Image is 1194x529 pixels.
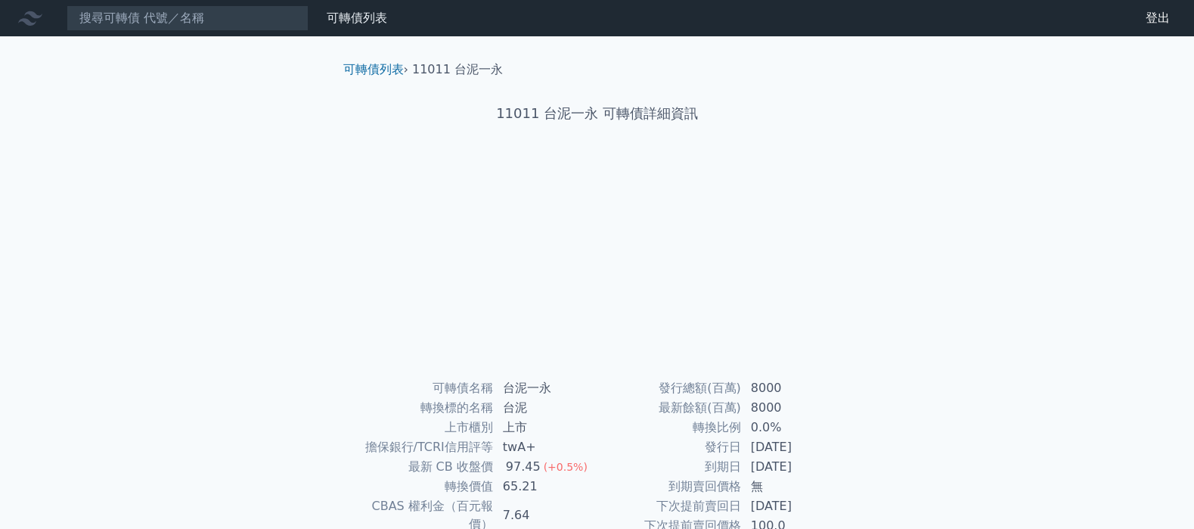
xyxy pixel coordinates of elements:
td: 上市 [494,418,597,437]
td: 最新餘額(百萬) [597,398,742,418]
td: 下次提前賣回日 [597,496,742,516]
td: 轉換比例 [597,418,742,437]
td: 發行日 [597,437,742,457]
td: 到期賣回價格 [597,477,742,496]
td: 0.0% [742,418,845,437]
td: 發行總額(百萬) [597,378,742,398]
td: 最新 CB 收盤價 [349,457,494,477]
h1: 11011 台泥一永 可轉債詳細資訊 [331,103,864,124]
td: 無 [742,477,845,496]
td: [DATE] [742,457,845,477]
td: 轉換價值 [349,477,494,496]
td: [DATE] [742,437,845,457]
td: 轉換標的名稱 [349,398,494,418]
td: 擔保銀行/TCRI信用評等 [349,437,494,457]
td: 65.21 [494,477,597,496]
li: 11011 台泥一永 [412,61,503,79]
td: 8000 [742,398,845,418]
td: 可轉債名稱 [349,378,494,398]
a: 可轉債列表 [343,62,404,76]
td: 上市櫃別 [349,418,494,437]
div: 97.45 [503,458,544,476]
input: 搜尋可轉債 代號／名稱 [67,5,309,31]
td: [DATE] [742,496,845,516]
td: 台泥 [494,398,597,418]
td: 台泥一永 [494,378,597,398]
td: twA+ [494,437,597,457]
td: 到期日 [597,457,742,477]
span: (+0.5%) [544,461,588,473]
td: 8000 [742,378,845,398]
li: › [343,61,408,79]
a: 登出 [1134,6,1182,30]
a: 可轉債列表 [327,11,387,25]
